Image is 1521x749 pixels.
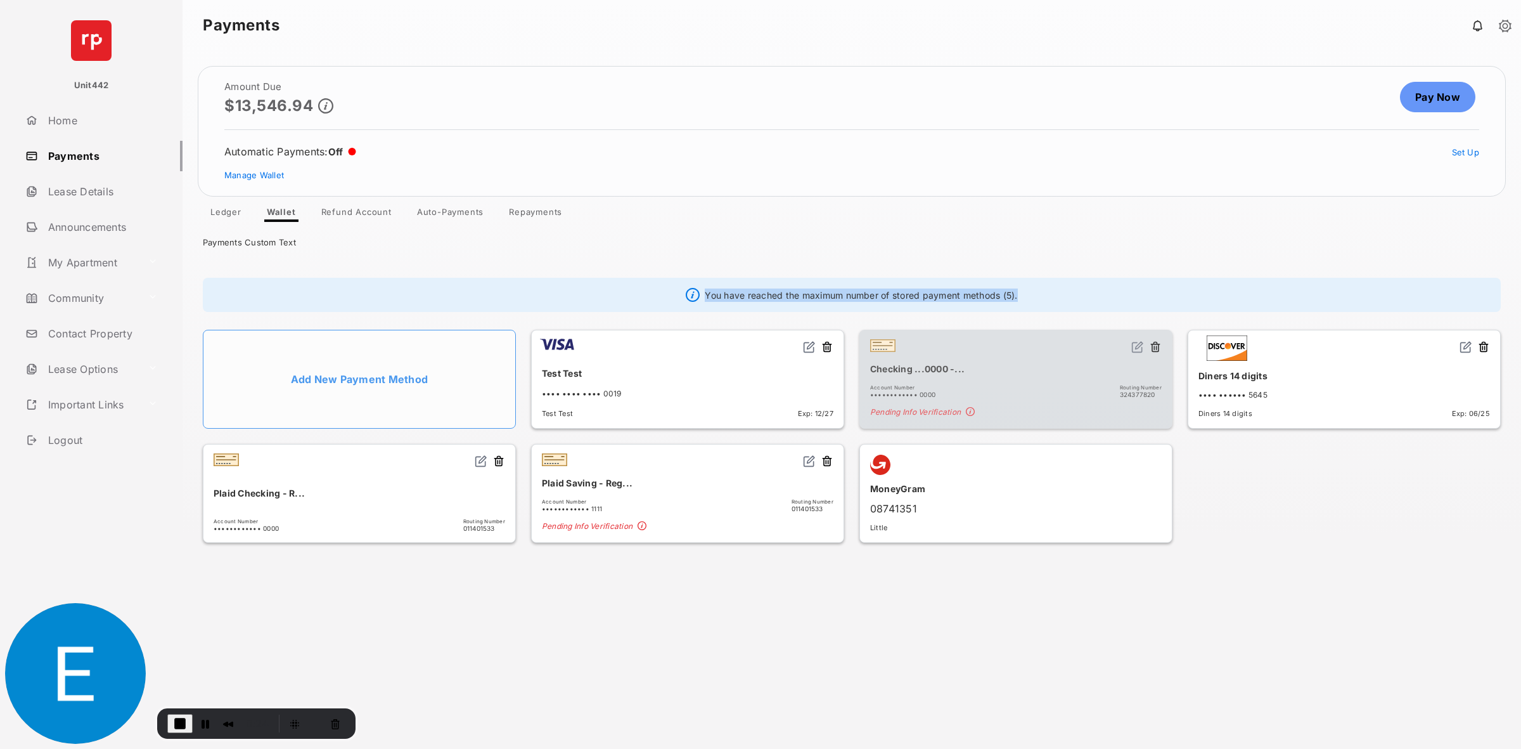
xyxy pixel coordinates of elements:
a: Lease Details [20,176,183,207]
div: •••• •••• •••• 0019 [542,389,833,398]
p: Unit442 [74,79,109,92]
a: Payments [20,141,183,171]
div: Plaid Checking - R... [214,483,505,504]
div: Plaid Saving - Reg... [542,472,833,493]
a: Community [20,283,143,313]
span: Account Number [214,518,279,524]
img: svg+xml;base64,PHN2ZyB4bWxucz0iaHR0cDovL3d3dy53My5vcmcvMjAwMC9zdmciIHdpZHRoPSI2NCIgaGVpZ2h0PSI2NC... [71,20,112,61]
a: Important Links [20,389,143,420]
a: Lease Options [20,354,143,384]
span: 011401533 [463,524,505,532]
span: Account Number [870,384,935,391]
img: svg+xml;base64,PHN2ZyB2aWV3Qm94PSIwIDAgMjQgMjQiIHdpZHRoPSIxNiIgaGVpZ2h0PSIxNiIgZmlsbD0ibm9uZSIgeG... [803,455,816,467]
span: Routing Number [1120,384,1162,391]
a: Auto-Payments [407,207,494,222]
span: 011401533 [792,505,833,512]
a: Announcements [20,212,183,242]
a: Wallet [257,207,306,222]
div: 08741351 [870,502,1162,515]
span: Exp: 06/25 [1452,409,1490,418]
strong: Payments [203,18,279,33]
a: Refund Account [311,207,402,222]
span: Exp: 12/27 [798,409,833,418]
span: •••••••••••• 0000 [214,524,279,532]
a: Manage Wallet [224,170,284,180]
span: •••••••••••• 1111 [542,505,602,512]
div: Diners 14 digits [1198,365,1490,386]
a: Logout [20,425,183,455]
span: 324377820 [1120,391,1162,398]
img: svg+xml;base64,PHN2ZyB2aWV3Qm94PSIwIDAgMjQgMjQiIHdpZHRoPSIxNiIgaGVpZ2h0PSIxNiIgZmlsbD0ibm9uZSIgeG... [803,341,816,353]
span: Test Test [542,409,573,418]
a: My Apartment [20,247,143,278]
span: •••••••••••• 0000 [870,391,935,398]
div: Test Test [542,363,833,384]
div: Automatic Payments : [224,145,356,158]
div: Payments Custom Text [183,222,1521,257]
div: MoneyGram [870,478,1162,499]
span: Little [870,523,888,532]
p: $13,546.94 [224,97,313,114]
a: Contact Property [20,318,183,349]
img: svg+xml;base64,PHN2ZyB2aWV3Qm94PSIwIDAgMjQgMjQiIHdpZHRoPSIxNiIgaGVpZ2h0PSIxNiIgZmlsbD0ibm9uZSIgeG... [1131,341,1144,353]
div: You have reached the maximum number of stored payment methods (5). [203,278,1501,312]
span: Pending Info Verification [542,521,833,532]
img: svg+xml;base64,PHN2ZyB2aWV3Qm94PSIwIDAgMjQgMjQiIHdpZHRoPSIxNiIgaGVpZ2h0PSIxNiIgZmlsbD0ibm9uZSIgeG... [475,455,487,467]
span: Routing Number [792,498,833,505]
div: •••• •••••• 5645 [1198,390,1490,400]
h2: Amount Due [224,82,333,92]
img: svg+xml;base64,PHN2ZyB2aWV3Qm94PSIwIDAgMjQgMjQiIHdpZHRoPSIxNiIgaGVpZ2h0PSIxNiIgZmlsbD0ibm9uZSIgeG... [1460,341,1472,353]
span: Diners 14 digits [1198,409,1252,418]
div: Checking ...0000 -... [870,358,1162,379]
a: Repayments [499,207,572,222]
span: Account Number [542,498,602,505]
a: Set Up [1452,147,1480,157]
span: Routing Number [463,518,505,524]
a: Home [20,105,183,136]
span: Off [328,146,343,158]
span: Pending Info Verification [870,407,1162,418]
a: Ledger [200,207,252,222]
